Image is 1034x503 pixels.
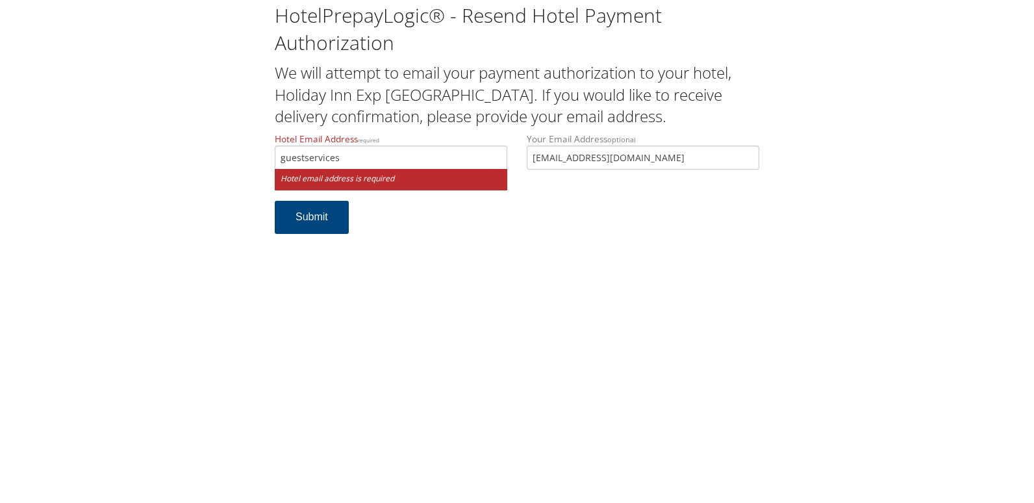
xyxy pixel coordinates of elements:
label: Hotel Email Address [275,133,507,170]
small: Hotel email address is required [275,169,507,190]
label: Your Email Address [527,133,759,170]
h1: HotelPrepayLogic® - Resend Hotel Payment Authorization [275,2,759,57]
input: Your Email Addressoptional [527,146,759,170]
small: required [358,136,379,144]
small: optional [607,135,636,144]
button: Submit [275,201,349,234]
h2: We will attempt to email your payment authorization to your hotel, Holiday Inn Exp [GEOGRAPHIC_DA... [275,62,759,127]
input: Hotel Email Addressrequired [275,146,507,170]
